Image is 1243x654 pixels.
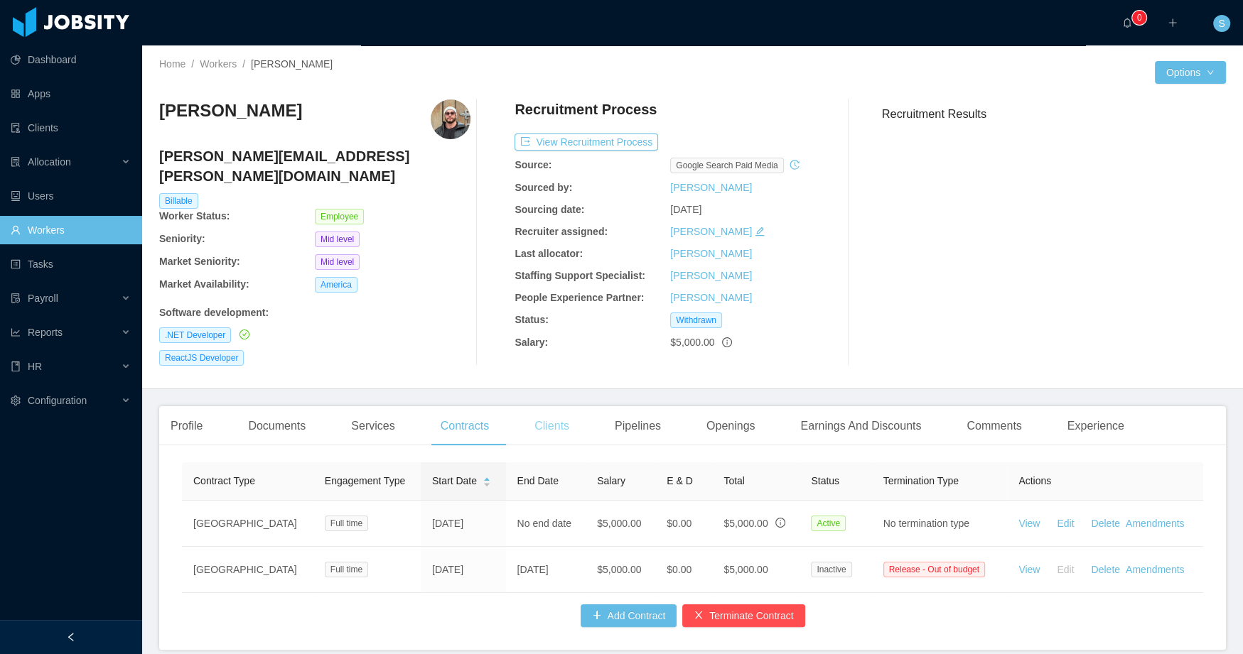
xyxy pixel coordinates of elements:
div: Experience [1056,406,1136,446]
span: $5,000.00 [723,518,768,529]
a: Amendments [1126,564,1184,575]
a: icon: profileTasks [11,250,131,278]
span: HR [28,361,42,372]
i: icon: book [11,361,21,371]
span: Actions [1018,475,1051,486]
span: Inactive [811,562,851,577]
span: E & D [667,475,693,486]
h4: Recruitment Process [515,99,657,119]
b: Market Seniority: [159,256,240,267]
a: Amendments [1126,518,1184,529]
a: icon: pie-chartDashboard [11,45,131,74]
span: Engagement Type [325,475,405,486]
a: Edit [1057,518,1074,529]
span: Active [811,516,846,531]
span: .NET Developer [159,327,231,343]
a: icon: auditClients [11,114,131,142]
td: [GEOGRAPHIC_DATA] [182,547,313,593]
span: Total [723,475,745,486]
span: / [191,58,194,70]
i: icon: setting [11,396,21,405]
span: Payroll [28,293,58,304]
div: Pipelines [603,406,672,446]
a: View [1018,564,1040,575]
span: $0.00 [667,518,692,529]
h3: [PERSON_NAME] [159,99,302,122]
span: Contract Type [193,475,255,486]
span: Mid level [315,254,360,270]
span: [PERSON_NAME] [251,58,333,70]
b: Salary: [515,337,548,348]
span: S [1218,15,1225,32]
div: Profile [159,406,214,446]
button: Edit [1040,512,1085,535]
i: icon: history [790,160,800,170]
b: Market Availability: [159,278,249,290]
h3: Recruitment Results [882,105,1226,123]
i: icon: check-circle [240,329,249,339]
i: icon: solution [11,157,21,167]
span: Status [811,475,839,486]
span: info-circle [722,337,732,347]
span: America [315,277,357,293]
div: Sort [483,475,491,485]
i: icon: caret-up [483,476,490,480]
span: End Date [517,475,559,486]
a: icon: exportView Recruitment Process [515,136,658,148]
i: icon: file-protect [11,293,21,303]
b: People Experience Partner: [515,292,644,303]
a: icon: robotUsers [11,182,131,210]
td: [DATE] [506,547,586,593]
a: View [1018,518,1040,529]
i: icon: caret-down [483,481,490,485]
b: Sourced by: [515,182,572,193]
td: [GEOGRAPHIC_DATA] [182,501,313,547]
span: Salary [597,475,625,486]
span: Release - Out of budget [883,562,985,577]
span: Reports [28,327,63,338]
span: Full time [325,516,368,531]
a: icon: appstoreApps [11,80,131,108]
button: Edit [1040,558,1085,581]
span: Withdrawn [670,312,722,328]
b: Recruiter assigned: [515,226,608,237]
td: [DATE] [421,501,506,547]
span: Mid level [315,231,360,247]
a: [PERSON_NAME] [670,182,752,193]
span: Full time [325,562,368,577]
span: $0.00 [667,564,692,575]
a: Workers [200,58,237,70]
div: Clients [523,406,581,446]
a: Delete [1091,518,1119,529]
span: [DATE] [670,204,701,215]
span: google search paid media [670,158,783,173]
b: Staffing Support Specialist: [515,270,645,281]
button: icon: closeTerminate Contract [682,604,805,627]
span: ReactJS Developer [159,350,244,366]
span: $5,000.00 [597,518,641,529]
span: Start Date [432,474,477,489]
b: Status: [515,314,548,325]
h4: [PERSON_NAME][EMAIL_ADDRESS][PERSON_NAME][DOMAIN_NAME] [159,146,470,186]
span: info-circle [775,518,785,528]
div: Services [340,406,406,446]
a: Delete [1091,564,1119,575]
i: icon: line-chart [11,327,21,337]
a: [PERSON_NAME] [670,226,752,237]
button: icon: exportView Recruitment Process [515,133,658,151]
a: [PERSON_NAME] [670,270,752,281]
div: Documents [237,406,317,446]
div: Openings [695,406,767,446]
i: icon: bell [1122,18,1132,28]
span: $5,000.00 [670,337,714,348]
a: [PERSON_NAME] [670,248,752,259]
button: icon: plusAdd Contract [581,604,677,627]
a: [PERSON_NAME] [670,292,752,303]
td: No termination type [872,501,1008,547]
b: Worker Status: [159,210,230,222]
td: [DATE] [421,547,506,593]
span: / [242,58,245,70]
a: icon: check-circle [237,329,249,340]
span: $5,000.00 [597,564,641,575]
b: Sourcing date: [515,204,584,215]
